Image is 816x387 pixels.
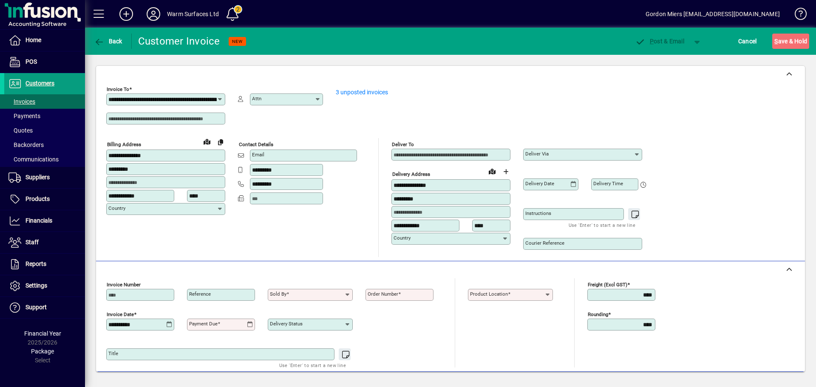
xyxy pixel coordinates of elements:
[368,291,398,297] mat-label: Order number
[31,348,54,355] span: Package
[25,260,46,267] span: Reports
[4,123,85,138] a: Quotes
[25,239,39,246] span: Staff
[25,282,47,289] span: Settings
[569,220,635,230] mat-hint: Use 'Enter' to start a new line
[107,311,134,317] mat-label: Invoice date
[8,98,35,105] span: Invoices
[4,109,85,123] a: Payments
[774,34,807,48] span: ave & Hold
[8,141,44,148] span: Backorders
[85,34,132,49] app-page-header-button: Back
[8,156,59,163] span: Communications
[25,58,37,65] span: POS
[138,34,220,48] div: Customer Invoice
[4,138,85,152] a: Backorders
[485,164,499,178] a: View on map
[252,96,261,102] mat-label: Attn
[270,321,303,327] mat-label: Delivery status
[25,195,50,202] span: Products
[392,141,414,147] mat-label: Deliver To
[525,210,551,216] mat-label: Instructions
[25,37,41,43] span: Home
[635,38,684,45] span: ost & Email
[107,282,141,288] mat-label: Invoice number
[772,34,809,49] button: Save & Hold
[394,235,411,241] mat-label: Country
[94,38,122,45] span: Back
[4,94,85,109] a: Invoices
[200,135,214,148] a: View on map
[4,30,85,51] a: Home
[593,181,623,186] mat-label: Delivery time
[92,34,125,49] button: Back
[232,39,243,44] span: NEW
[25,80,54,87] span: Customers
[270,291,286,297] mat-label: Sold by
[336,89,388,96] a: 3 unposted invoices
[525,151,549,157] mat-label: Deliver via
[4,210,85,232] a: Financials
[525,240,564,246] mat-label: Courier Reference
[4,275,85,297] a: Settings
[650,38,654,45] span: P
[470,291,508,297] mat-label: Product location
[646,7,780,21] div: Gordon Miers [EMAIL_ADDRESS][DOMAIN_NAME]
[4,167,85,188] a: Suppliers
[588,311,608,317] mat-label: Rounding
[167,7,219,21] div: Warm Surfaces Ltd
[499,165,513,178] button: Choose address
[113,6,140,22] button: Add
[4,189,85,210] a: Products
[4,232,85,253] a: Staff
[4,297,85,318] a: Support
[588,282,627,288] mat-label: Freight (excl GST)
[774,38,778,45] span: S
[108,205,125,211] mat-label: Country
[738,34,757,48] span: Cancel
[252,152,264,158] mat-label: Email
[189,291,211,297] mat-label: Reference
[140,6,167,22] button: Profile
[214,135,227,149] button: Copy to Delivery address
[8,127,33,134] span: Quotes
[8,113,40,119] span: Payments
[631,34,688,49] button: Post & Email
[108,350,118,356] mat-label: Title
[525,181,554,186] mat-label: Delivery date
[24,330,61,337] span: Financial Year
[279,360,346,370] mat-hint: Use 'Enter' to start a new line
[107,86,129,92] mat-label: Invoice To
[4,51,85,73] a: POS
[736,34,759,49] button: Cancel
[25,304,47,311] span: Support
[189,321,218,327] mat-label: Payment due
[25,174,50,181] span: Suppliers
[4,254,85,275] a: Reports
[25,217,52,224] span: Financials
[788,2,805,29] a: Knowledge Base
[4,152,85,167] a: Communications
